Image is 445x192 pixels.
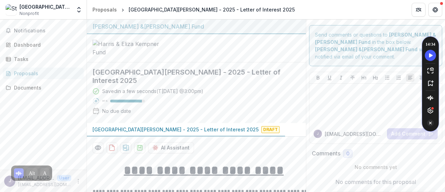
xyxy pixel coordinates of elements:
[418,74,426,82] button: Align Center
[325,130,384,138] p: [EMAIL_ADDRESS][DOMAIN_NAME]
[120,142,131,153] button: download-proposal
[14,70,78,77] div: Proposals
[14,28,81,34] span: Notifications
[74,177,82,185] button: More
[92,142,104,153] button: Preview 154ef307-5b9a-4424-a5e0-c932a783011b-0.pdf
[106,142,118,153] button: download-proposal
[309,25,442,66] div: Send comments or questions to in the box below. will be notified via email of your comment.
[312,150,340,157] h2: Comments
[317,132,319,136] div: jrandle@stvhope.org
[337,74,345,82] button: Italicize
[14,55,78,63] div: Tasks
[14,84,78,91] div: Documents
[129,6,295,13] div: [GEOGRAPHIC_DATA][PERSON_NAME] - 2025 - Letter of Interest 2025
[74,3,84,17] button: Open entity switcher
[92,22,300,31] div: [PERSON_NAME] &[PERSON_NAME] Fund
[335,178,416,186] p: No comments for this proposal
[412,3,426,17] button: Partners
[92,40,162,56] img: Harris & Eliza Kempner Fund
[90,5,298,15] nav: breadcrumb
[6,4,17,15] img: St. Vincent's House
[3,53,84,65] a: Tasks
[348,74,357,82] button: Strike
[92,126,259,133] p: [GEOGRAPHIC_DATA][PERSON_NAME] - 2025 - Letter of Interest 2025
[102,87,203,95] div: Saved in a few seconds ( T[DATE] @ 3:00pm )
[395,74,403,82] button: Ordered List
[19,3,71,10] div: [GEOGRAPHIC_DATA][PERSON_NAME]
[92,68,289,85] h2: [GEOGRAPHIC_DATA][PERSON_NAME] - 2025 - Letter of Interest 2025
[3,82,84,93] a: Documents
[383,74,391,82] button: Bullet List
[371,74,380,82] button: Heading 2
[360,74,368,82] button: Heading 1
[314,74,322,82] button: Bold
[102,107,131,115] div: No due date
[18,182,71,188] p: [EMAIL_ADDRESS][DOMAIN_NAME]
[3,25,84,36] button: Notifications
[387,128,438,139] button: Add Comment
[92,6,117,13] div: Proposals
[346,151,349,157] span: 0
[312,163,439,171] p: No comments yet
[148,142,194,153] button: AI Assistant
[3,68,84,79] a: Proposals
[102,99,107,103] p: 91 %
[428,3,442,17] button: Get Help
[3,39,84,51] a: Dashboard
[315,46,418,52] strong: [PERSON_NAME] &[PERSON_NAME] Fund
[406,74,414,82] button: Align Left
[9,179,11,183] div: jrandle@stvhope.org
[325,74,334,82] button: Underline
[261,126,280,133] span: Draft
[134,142,145,153] button: download-proposal
[90,5,120,15] a: Proposals
[57,175,71,181] p: User
[19,10,39,17] span: Nonprofit
[14,41,78,48] div: Dashboard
